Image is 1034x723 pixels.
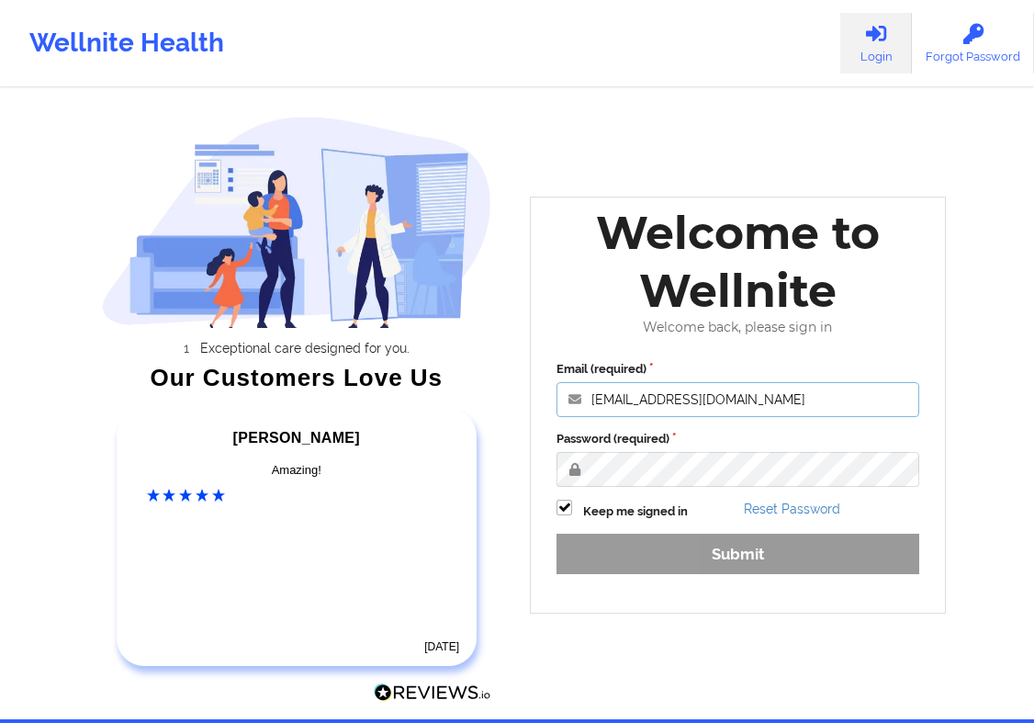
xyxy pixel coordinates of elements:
[118,341,491,356] li: Exceptional care designed for you.
[583,503,688,521] label: Keep me signed in
[102,368,492,387] div: Our Customers Love Us
[544,320,932,335] div: Welcome back, please sign in
[912,13,1034,73] a: Forgot Password
[424,640,459,653] time: [DATE]
[840,13,912,73] a: Login
[556,430,919,448] label: Password (required)
[556,382,919,417] input: Email address
[233,430,360,446] span: [PERSON_NAME]
[544,204,932,320] div: Welcome to Wellnite
[102,116,492,328] img: wellnite-auth-hero_200.c722682e.png
[147,461,447,480] div: Amazing!
[374,683,491,707] a: Reviews.io Logo
[744,502,840,516] a: Reset Password
[556,360,919,378] label: Email (required)
[374,683,491,703] img: Reviews.io Logo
